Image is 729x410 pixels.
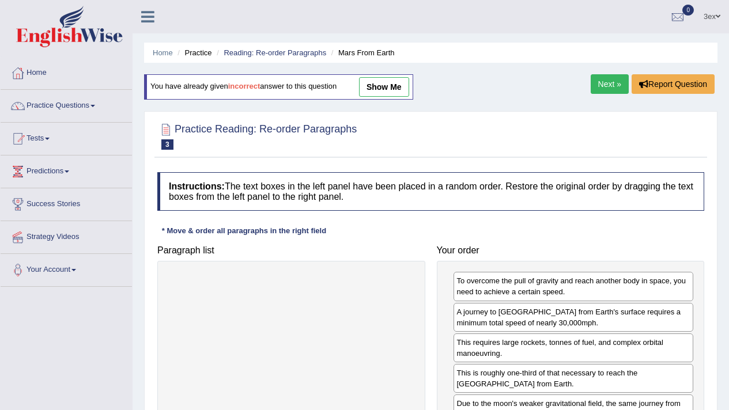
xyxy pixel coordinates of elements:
a: Home [153,48,173,57]
h4: The text boxes in the left panel have been placed in a random order. Restore the original order b... [157,172,704,211]
a: show me [359,77,409,97]
div: This requires large rockets, tonnes of fuel, and complex orbital manoeuvring. [454,333,694,362]
a: Strategy Videos [1,221,132,250]
li: Mars From Earth [328,47,395,58]
a: Tests [1,123,132,151]
h2: Practice Reading: Re-order Paragraphs [157,121,357,150]
a: Home [1,57,132,86]
h4: Your order [437,245,705,256]
div: To overcome the pull of gravity and reach another body in space, you need to achieve a certain sp... [454,272,694,301]
a: Next » [591,74,629,94]
a: Your Account [1,254,132,283]
a: Reading: Re-order Paragraphs [224,48,326,57]
a: Practice Questions [1,90,132,119]
a: Predictions [1,155,132,184]
li: Practice [175,47,211,58]
a: Success Stories [1,188,132,217]
b: Instructions: [169,181,225,191]
div: This is roughly one-third of that necessary to reach the [GEOGRAPHIC_DATA] from Earth. [454,364,694,393]
div: * Move & order all paragraphs in the right field [157,225,331,236]
span: 3 [161,139,173,150]
div: You have already given answer to this question [144,74,413,100]
span: 0 [682,5,694,16]
h4: Paragraph list [157,245,425,256]
button: Report Question [632,74,715,94]
div: A journey to [GEOGRAPHIC_DATA] from Earth's surface requires a minimum total speed of nearly 30,0... [454,303,694,332]
b: incorrect [228,82,260,91]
